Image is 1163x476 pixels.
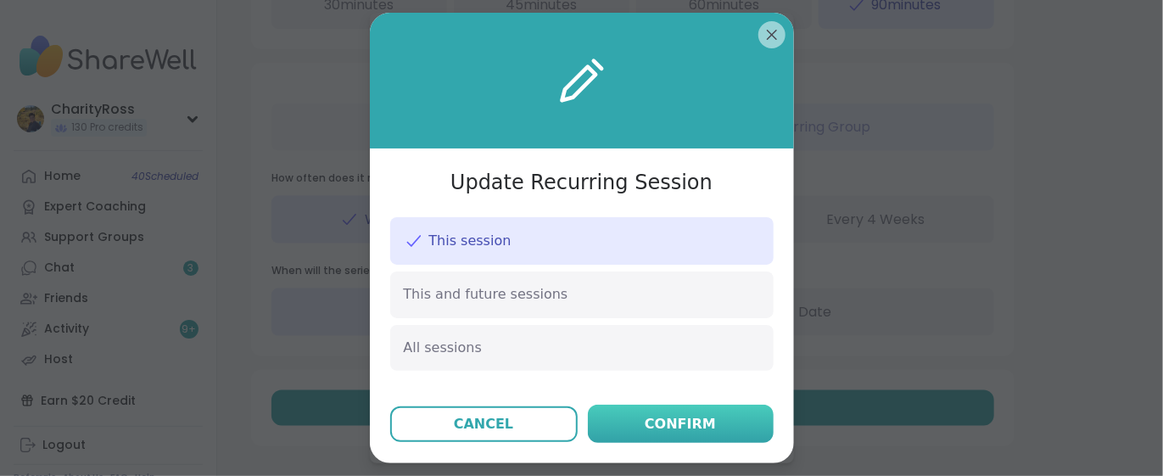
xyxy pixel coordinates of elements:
h3: Update Recurring Session [450,169,713,198]
span: This and future sessions [404,285,568,304]
div: Confirm [645,414,716,434]
div: Cancel [454,414,513,434]
span: This session [429,232,512,250]
button: Confirm [588,405,774,443]
button: Cancel [390,406,578,442]
span: All sessions [404,339,482,357]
